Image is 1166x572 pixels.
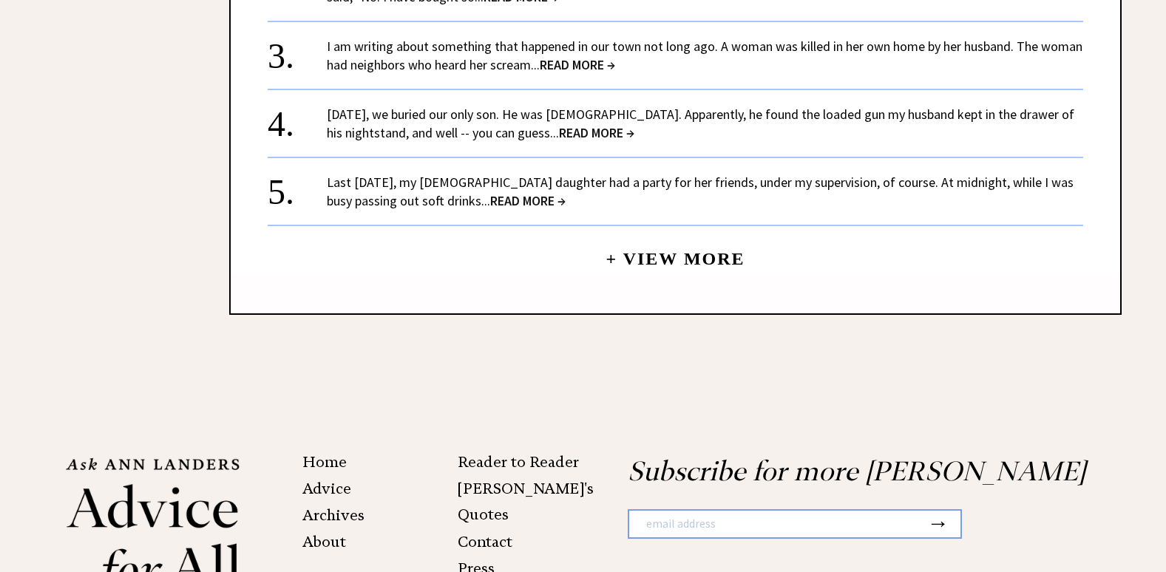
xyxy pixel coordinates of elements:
a: Reader to Reader [458,453,579,471]
div: 5. [268,173,327,200]
span: READ MORE → [540,56,615,73]
a: + View More [606,236,745,268]
span: READ MORE → [559,124,634,141]
div: 3. [268,37,327,64]
span: READ MORE → [490,192,566,209]
a: Home [302,453,347,471]
a: Contact [458,533,512,551]
a: Archives [302,506,365,524]
button: → [927,511,949,536]
a: About [302,533,346,551]
div: 4. [268,105,327,132]
a: [PERSON_NAME]'s Quotes [458,480,594,523]
a: Advice [302,480,351,497]
a: [DATE], we buried our only son. He was [DEMOGRAPHIC_DATA]. Apparently, he found the loaded gun my... [327,106,1074,141]
a: I am writing about something that happened in our town not long ago. A woman was killed in her ow... [327,38,1082,73]
input: email address [629,511,927,537]
a: Last [DATE], my [DEMOGRAPHIC_DATA] daughter had a party for her friends, under my supervision, of... [327,174,1074,209]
